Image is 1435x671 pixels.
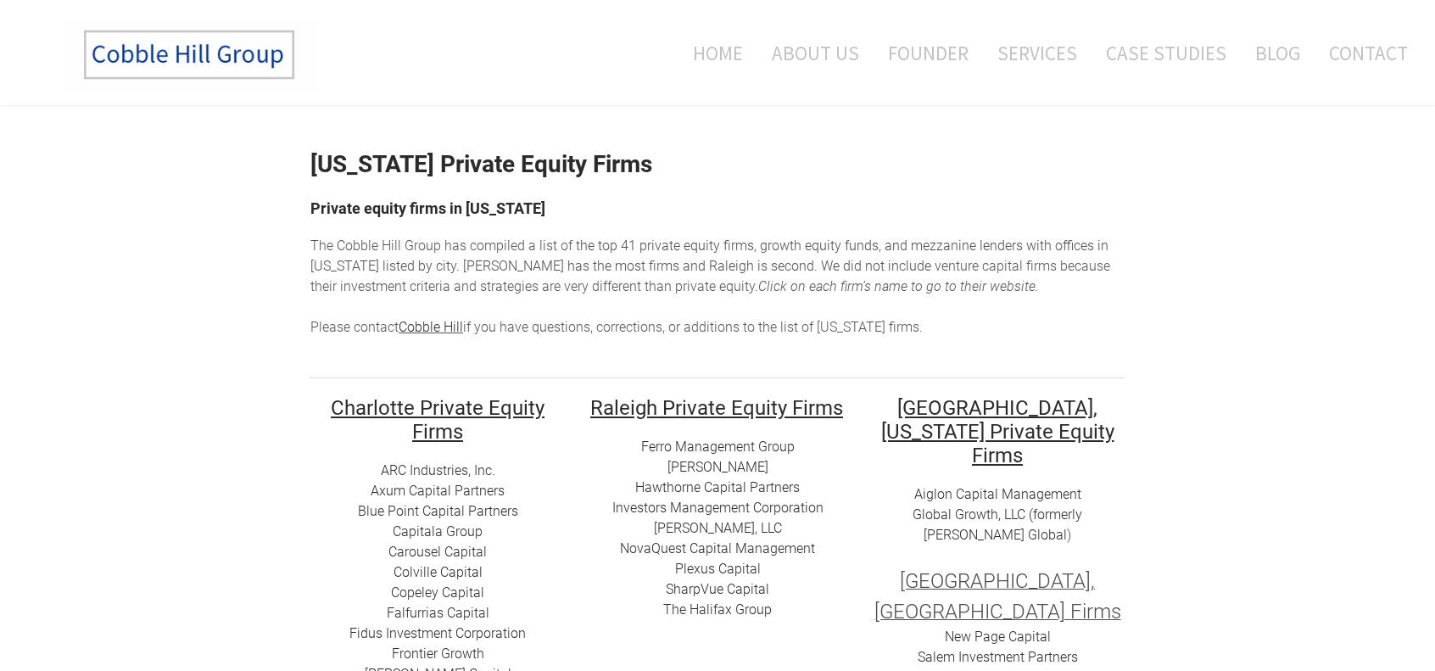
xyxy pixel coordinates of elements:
[641,439,795,455] a: Ferro Management Group
[310,150,652,178] strong: [US_STATE] Private Equity Firms
[758,278,1039,294] em: Click on each firm's name to go to their website. ​
[881,396,1114,467] font: [GEOGRAPHIC_DATA], [US_STATE] Private Equity Firms
[913,506,1082,543] a: Global Growth, LLC (formerly [PERSON_NAME] Global
[635,479,800,495] a: Hawthorne Capital Partners
[310,199,545,217] font: Private equity firms in [US_STATE]
[64,18,319,92] img: The Cobble Hill Group LLC
[388,544,487,560] a: ​​Carousel Capital​​
[393,523,483,540] a: Capitala Group​
[1242,18,1313,88] a: Blog
[1093,18,1239,88] a: Case Studies
[394,564,483,580] a: ​Colville Capital
[381,462,495,478] a: ARC I​ndustries, Inc.
[945,629,1051,645] a: New Page Capital
[620,540,815,556] a: ​NovaQuest Capital Management
[371,483,505,499] a: Axum Capital Partners
[590,393,843,421] u: ​
[985,18,1090,88] a: Services
[399,319,463,335] a: Cobble Hill
[663,601,772,618] a: ​​The Halifax Group
[590,395,845,419] h2: ​
[310,236,1125,338] div: he top 41 private equity firms, growth equity funds, and mezzanine lenders with offices in [US_ST...
[392,646,484,662] a: Frontier Growth
[666,581,769,597] a: SharpVue Capital
[612,500,824,516] a: Investors Management Corporation
[590,396,843,420] font: Raleigh Private Equity Firms
[349,625,526,641] a: Fidus Investment Corporation
[759,18,872,88] a: About Us
[667,459,768,475] a: [PERSON_NAME]
[918,649,1078,665] a: Salem Investment Partners
[875,18,981,88] a: Founder
[391,584,484,601] a: Copeley Capital
[331,396,544,444] font: Charlotte Private Equity Firms
[914,486,1081,502] a: Aiglon Capital Management
[1316,18,1408,88] a: Contact
[654,520,782,536] a: [PERSON_NAME], LLC
[358,503,518,519] a: ​Blue Point Capital Partners
[874,569,1121,623] font: [GEOGRAPHIC_DATA], [GEOGRAPHIC_DATA] Firms
[310,238,580,254] span: The Cobble Hill Group has compiled a list of t
[387,605,489,621] a: ​Falfurrias Capital
[310,395,565,443] h2: ​
[310,319,923,335] span: Please contact if you have questions, corrections, or additions to the list of [US_STATE] firms.
[667,18,756,88] a: Home
[675,561,761,577] a: ​Plexus Capital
